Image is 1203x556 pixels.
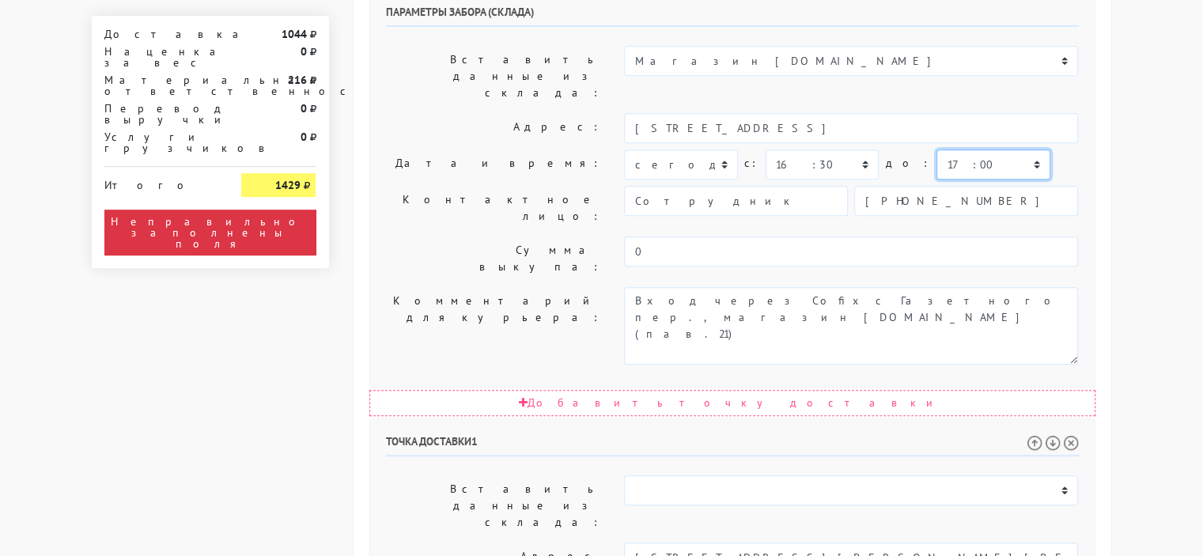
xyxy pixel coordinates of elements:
input: Телефон [854,186,1078,216]
label: Адрес: [374,113,613,143]
strong: 0 [300,44,306,59]
label: Вставить данные из склада: [374,46,613,107]
span: 1 [471,434,478,448]
textarea: Вход через Cofix с Газетного пер., магазин [DOMAIN_NAME](пав.21) [624,287,1078,365]
label: Вставить данные из склада: [374,475,613,536]
div: Перевод выручки [93,103,230,125]
div: Наценка за вес [93,46,230,68]
h6: Точка доставки [386,435,1079,456]
label: c: [744,149,759,177]
div: Неправильно заполнены поля [104,210,316,255]
strong: 0 [300,130,306,144]
label: Сумма выкупа: [374,236,613,281]
div: Материальная ответственность [93,74,230,96]
strong: 216 [287,73,306,87]
div: Услуги грузчиков [93,131,230,153]
div: Доставка [93,28,230,40]
input: Имя [624,186,848,216]
div: Добавить точку доставки [369,390,1095,416]
div: Итого [104,173,218,191]
strong: 1429 [274,178,300,192]
strong: 0 [300,101,306,115]
label: Комментарий для курьера: [374,287,613,365]
strong: 1044 [281,27,306,41]
label: до: [885,149,930,177]
label: Дата и время: [374,149,613,180]
label: Контактное лицо: [374,186,613,230]
h6: Параметры забора (склада) [386,6,1079,27]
